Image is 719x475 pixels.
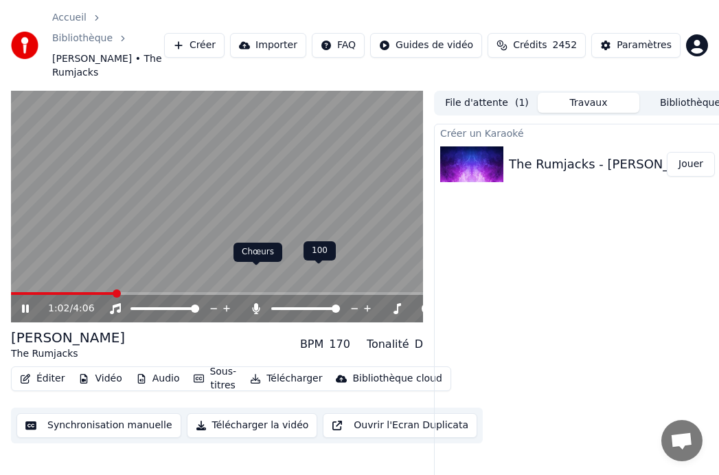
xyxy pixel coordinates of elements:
[11,32,38,59] img: youka
[436,93,538,113] button: File d'attente
[515,96,529,110] span: ( 1 )
[230,33,306,58] button: Importer
[52,11,87,25] a: Accueil
[52,52,164,80] span: [PERSON_NAME] • The Rumjacks
[73,302,94,316] span: 4:06
[304,241,336,261] div: 100
[130,369,185,388] button: Audio
[48,302,69,316] span: 1:02
[312,33,365,58] button: FAQ
[16,413,181,438] button: Synchronisation manuelle
[52,11,164,80] nav: breadcrumb
[329,336,350,353] div: 170
[11,347,125,361] div: The Rumjacks
[661,420,703,461] div: Ouvrir le chat
[48,302,81,316] div: /
[352,372,442,386] div: Bibliothèque cloud
[14,369,70,388] button: Éditer
[244,369,328,388] button: Télécharger
[617,38,672,52] div: Paramètres
[553,38,578,52] span: 2452
[370,33,482,58] button: Guides de vidéo
[73,369,127,388] button: Vidéo
[188,362,242,395] button: Sous-titres
[52,32,113,45] a: Bibliothèque
[300,336,323,353] div: BPM
[509,155,710,174] div: The Rumjacks - [PERSON_NAME]
[538,93,639,113] button: Travaux
[367,336,409,353] div: Tonalité
[233,243,282,262] div: Chœurs
[513,38,547,52] span: Crédits
[11,328,125,347] div: [PERSON_NAME]
[187,413,318,438] button: Télécharger la vidéo
[323,413,477,438] button: Ouvrir l'Ecran Duplicata
[591,33,681,58] button: Paramètres
[667,152,715,177] button: Jouer
[415,336,423,353] div: D
[164,33,225,58] button: Créer
[488,33,586,58] button: Crédits2452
